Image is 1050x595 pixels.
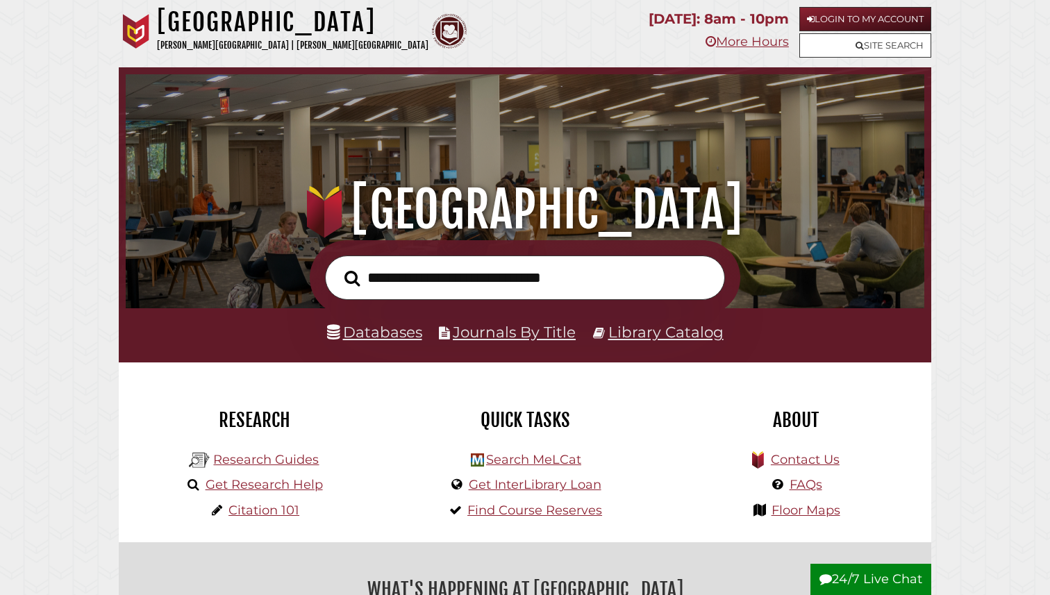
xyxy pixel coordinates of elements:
[228,503,299,518] a: Citation 101
[469,477,601,492] a: Get InterLibrary Loan
[213,452,319,467] a: Research Guides
[671,408,921,432] h2: About
[400,408,650,432] h2: Quick Tasks
[206,477,323,492] a: Get Research Help
[337,267,367,291] button: Search
[344,269,360,286] i: Search
[790,477,822,492] a: FAQs
[157,7,428,37] h1: [GEOGRAPHIC_DATA]
[799,33,931,58] a: Site Search
[706,34,789,49] a: More Hours
[453,323,576,341] a: Journals By Title
[327,323,422,341] a: Databases
[432,14,467,49] img: Calvin Theological Seminary
[189,450,210,471] img: Hekman Library Logo
[486,452,581,467] a: Search MeLCat
[608,323,724,341] a: Library Catalog
[471,453,484,467] img: Hekman Library Logo
[119,14,153,49] img: Calvin University
[129,408,379,432] h2: Research
[649,7,789,31] p: [DATE]: 8am - 10pm
[467,503,602,518] a: Find Course Reserves
[772,503,840,518] a: Floor Maps
[771,452,840,467] a: Contact Us
[142,179,909,240] h1: [GEOGRAPHIC_DATA]
[799,7,931,31] a: Login to My Account
[157,37,428,53] p: [PERSON_NAME][GEOGRAPHIC_DATA] | [PERSON_NAME][GEOGRAPHIC_DATA]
